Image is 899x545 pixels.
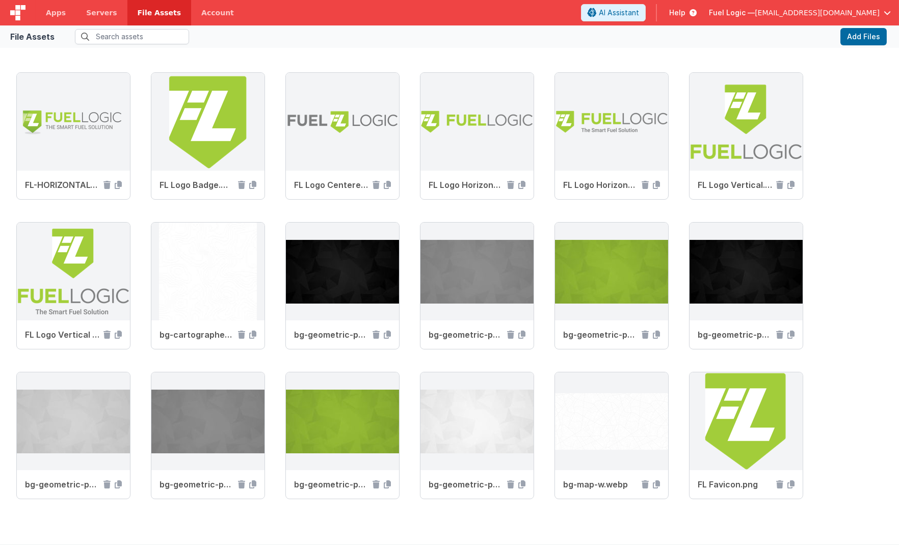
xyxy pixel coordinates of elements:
[10,31,55,43] div: File Assets
[840,28,887,45] button: Add Files
[563,478,638,490] span: bg-map-w.webp
[429,329,503,341] span: bg-geometric-pulse-grey.webp
[138,8,181,18] span: File Assets
[294,329,368,341] span: bg-geometric-pulse-bl.webp
[755,8,880,18] span: [EMAIL_ADDRESS][DOMAIN_NAME]
[25,329,99,341] span: FL Logo Vertical wTagline.webp
[698,179,772,191] span: FL Logo Vertical.webp
[160,329,234,341] span: bg-cartographer-wh.webp
[709,8,755,18] span: Fuel Logic —
[294,478,368,490] span: bg-geometric-pulse-green1.webp
[86,8,117,18] span: Servers
[429,478,503,490] span: bg-geometric-pulse-white1.webp
[429,179,503,191] span: FL Logo Horizontal.webp
[25,179,99,191] span: FL-HORIZONTAL-W-SLOGAN.png
[563,179,638,191] span: FL Logo Horizontal wTagline.webp
[698,478,772,490] span: FL Favicon.png
[563,329,638,341] span: bg-geometric-pulse-green1.webp
[75,29,189,44] input: Search assets
[25,478,99,490] span: bg-geometric-pulse-white2.webp
[599,8,639,18] span: AI Assistant
[160,179,234,191] span: FL Logo Badge.webp
[581,4,646,21] button: AI Assistant
[294,179,368,191] span: FL Logo Centered.webp
[709,8,891,18] button: Fuel Logic — [EMAIL_ADDRESS][DOMAIN_NAME]
[669,8,685,18] span: Help
[46,8,66,18] span: Apps
[698,329,772,341] span: bg-geometric-pulse-bl-HiRes.webp
[160,478,234,490] span: bg-geometric-pulse-grey.webp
